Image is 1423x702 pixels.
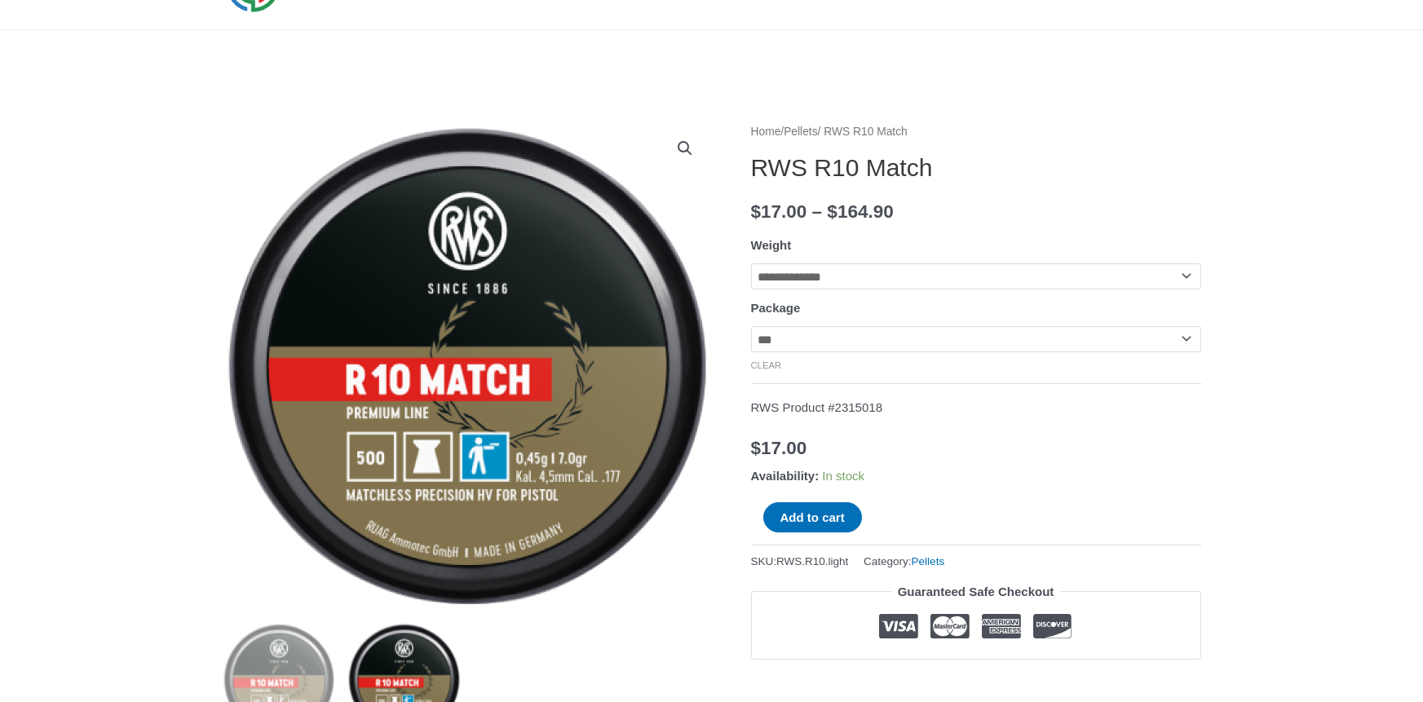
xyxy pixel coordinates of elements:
a: Home [751,126,781,138]
span: Availability: [751,469,820,483]
iframe: Customer reviews powered by Trustpilot [751,672,1201,691]
a: View full-screen image gallery [670,134,700,163]
label: Package [751,301,801,315]
span: Category: [864,551,944,572]
h1: RWS R10 Match [751,153,1201,183]
span: – [812,201,823,222]
span: $ [751,201,762,222]
span: RWS.R10.light [776,555,848,567]
label: Weight [751,238,792,252]
span: In stock [822,469,864,483]
a: Pellets [784,126,817,138]
img: RWS R10 Match [223,121,712,611]
legend: Guaranteed Safe Checkout [891,581,1061,603]
bdi: 17.00 [751,201,807,222]
bdi: 164.90 [827,201,893,222]
a: Clear options [751,360,782,370]
a: Pellets [912,555,945,567]
button: Add to cart [763,502,862,532]
span: $ [751,438,762,458]
p: RWS Product #2315018 [751,396,1201,419]
span: $ [827,201,837,222]
span: SKU: [751,551,849,572]
nav: Breadcrumb [751,121,1201,143]
bdi: 17.00 [751,438,807,458]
